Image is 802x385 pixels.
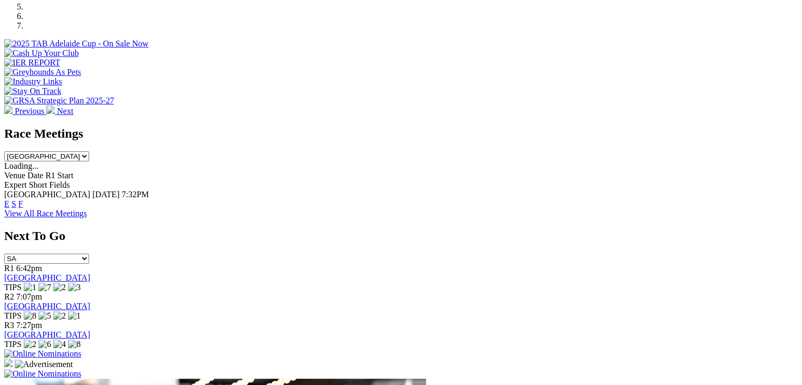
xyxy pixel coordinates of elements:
a: [GEOGRAPHIC_DATA] [4,273,90,282]
img: Industry Links [4,77,62,86]
img: Online Nominations [4,369,81,379]
a: Next [46,107,73,115]
img: 2 [53,283,66,292]
span: R1 Start [45,171,73,180]
a: View All Race Meetings [4,209,87,218]
span: [GEOGRAPHIC_DATA] [4,190,90,199]
img: 7 [38,283,51,292]
img: 3 [68,283,81,292]
img: 6 [38,340,51,349]
img: 8 [68,340,81,349]
h2: Next To Go [4,229,798,243]
span: Expert [4,180,27,189]
a: S [12,199,16,208]
span: Short [29,180,47,189]
img: 2025 TAB Adelaide Cup - On Sale Now [4,39,149,49]
img: chevron-left-pager-white.svg [4,105,13,114]
span: R1 [4,264,14,273]
span: TIPS [4,340,22,349]
img: 15187_Greyhounds_GreysPlayCentral_Resize_SA_WebsiteBanner_300x115_2025.jpg [4,359,13,367]
span: TIPS [4,311,22,320]
img: 5 [38,311,51,321]
img: 1 [68,311,81,321]
img: 8 [24,311,36,321]
img: chevron-right-pager-white.svg [46,105,55,114]
img: Online Nominations [4,349,81,359]
span: 6:42pm [16,264,42,273]
img: Greyhounds As Pets [4,68,81,77]
img: Stay On Track [4,86,61,96]
img: Advertisement [15,360,73,369]
span: Loading... [4,161,38,170]
span: Venue [4,171,25,180]
span: R3 [4,321,14,330]
a: E [4,199,9,208]
span: Fields [49,180,70,189]
span: 7:27pm [16,321,42,330]
img: GRSA Strategic Plan 2025-27 [4,96,114,105]
span: Date [27,171,43,180]
span: 7:32PM [122,190,149,199]
img: 1 [24,283,36,292]
span: Previous [15,107,44,115]
img: Cash Up Your Club [4,49,79,58]
span: TIPS [4,283,22,292]
a: [GEOGRAPHIC_DATA] [4,330,90,339]
span: 7:07pm [16,292,42,301]
h2: Race Meetings [4,127,798,141]
a: F [18,199,23,208]
img: 2 [24,340,36,349]
a: [GEOGRAPHIC_DATA] [4,302,90,311]
img: IER REPORT [4,58,60,68]
span: Next [57,107,73,115]
span: [DATE] [92,190,120,199]
img: 2 [53,311,66,321]
a: Previous [4,107,46,115]
img: 4 [53,340,66,349]
span: R2 [4,292,14,301]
